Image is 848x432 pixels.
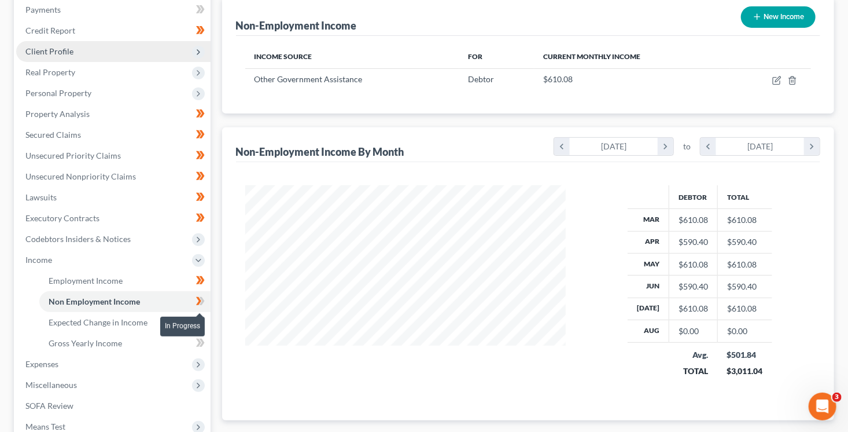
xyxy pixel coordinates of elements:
[718,320,772,342] td: $0.00
[49,276,123,285] span: Employment Income
[669,185,718,208] th: Debtor
[49,317,148,327] span: Expected Change in Income
[25,359,58,369] span: Expenses
[628,231,669,253] th: Apr
[727,365,763,377] div: $3,011.04
[39,270,211,291] a: Employment Income
[554,138,570,155] i: chevron_left
[25,213,99,223] span: Executory Contracts
[679,281,708,292] div: $590.40
[16,208,211,229] a: Executory Contracts
[16,125,211,145] a: Secured Claims
[25,5,61,14] span: Payments
[809,393,836,420] iframe: Intercom live chat
[25,380,77,390] span: Miscellaneous
[49,338,122,348] span: Gross Yearly Income
[570,138,658,155] div: [DATE]
[544,52,641,61] span: Current Monthly Income
[679,303,708,314] div: $610.08
[25,130,81,140] span: Secured Claims
[679,214,708,226] div: $610.08
[679,259,708,270] div: $610.08
[679,365,709,377] div: TOTAL
[255,52,312,61] span: Income Source
[25,67,75,77] span: Real Property
[700,138,716,155] i: chevron_left
[16,145,211,166] a: Unsecured Priority Claims
[39,333,211,354] a: Gross Yearly Income
[25,25,75,35] span: Credit Report
[544,74,573,84] span: $610.08
[49,296,140,306] span: Non Employment Income
[25,401,73,411] span: SOFA Review
[25,171,136,181] span: Unsecured Nonpriority Claims
[39,312,211,333] a: Expected Change in Income
[16,166,211,187] a: Unsecured Nonpriority Claims
[628,298,669,320] th: [DATE]
[25,88,91,98] span: Personal Property
[236,19,357,32] div: Non-Employment Income
[628,276,669,298] th: Jun
[679,236,708,248] div: $590.40
[679,349,709,361] div: Avg.
[16,104,211,125] a: Property Analysis
[683,141,691,152] span: to
[718,276,772,298] td: $590.40
[25,109,90,119] span: Property Analysis
[718,209,772,231] td: $610.08
[25,422,65,431] span: Means Test
[16,20,211,41] a: Credit Report
[25,46,73,56] span: Client Profile
[727,349,763,361] div: $501.84
[628,253,669,275] th: May
[658,138,673,155] i: chevron_right
[25,151,121,160] span: Unsecured Priority Claims
[718,298,772,320] td: $610.08
[718,253,772,275] td: $610.08
[25,234,131,244] span: Codebtors Insiders & Notices
[718,185,772,208] th: Total
[469,74,495,84] span: Debtor
[628,320,669,342] th: Aug
[741,6,816,28] button: New Income
[716,138,805,155] div: [DATE]
[832,393,842,402] span: 3
[679,325,708,337] div: $0.00
[25,255,52,265] span: Income
[25,192,57,202] span: Lawsuits
[255,74,363,84] span: Other Government Assistance
[16,187,211,208] a: Lawsuits
[469,52,483,61] span: For
[39,291,211,312] a: Non Employment Income
[16,396,211,416] a: SOFA Review
[628,209,669,231] th: Mar
[804,138,820,155] i: chevron_right
[160,317,205,336] div: In Progress
[718,231,772,253] td: $590.40
[236,145,404,159] div: Non-Employment Income By Month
